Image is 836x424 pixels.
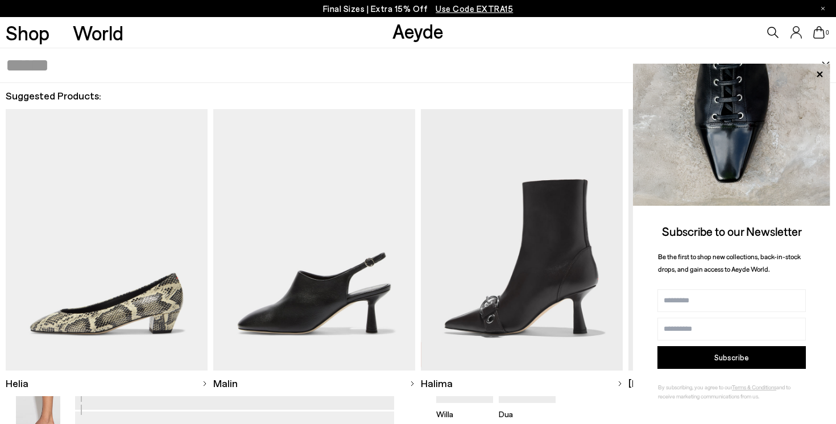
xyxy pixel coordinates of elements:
img: Descriptive text [628,109,830,371]
span: Helia [6,376,28,390]
p: Dua [499,409,556,419]
a: Halima [421,371,623,396]
img: Descriptive text [421,109,623,371]
img: svg%3E [617,381,623,386]
img: Descriptive text [213,109,415,371]
img: ca3f721fb6ff708a270709c41d776025.jpg [633,64,830,206]
img: close.svg [821,61,830,69]
p: Willa [436,409,493,419]
a: [PERSON_NAME] [628,371,830,396]
span: Navigate to /collections/ss25-final-sizes [436,3,513,14]
button: Subscribe [657,346,806,369]
span: Subscribe to our Newsletter [662,224,802,238]
p: Final Sizes | Extra 15% Off [323,2,514,16]
a: World [73,23,123,43]
span: By subscribing, you agree to our [658,384,732,390]
a: Shop [6,23,49,43]
span: 0 [825,30,830,36]
a: Aeyde [392,19,444,43]
img: Descriptive text [6,109,208,371]
a: 0 [813,26,825,39]
a: Helia [6,371,208,396]
h2: Suggested Products: [6,89,830,103]
span: Halima [421,376,453,390]
span: [PERSON_NAME] [628,376,710,390]
img: svg%3E [409,381,415,386]
a: Malin [213,371,415,396]
span: Be the first to shop new collections, back-in-stock drops, and gain access to Aeyde World. [658,252,801,273]
span: Malin [213,376,238,390]
img: svg%3E [202,381,208,386]
a: Terms & Conditions [732,384,776,390]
